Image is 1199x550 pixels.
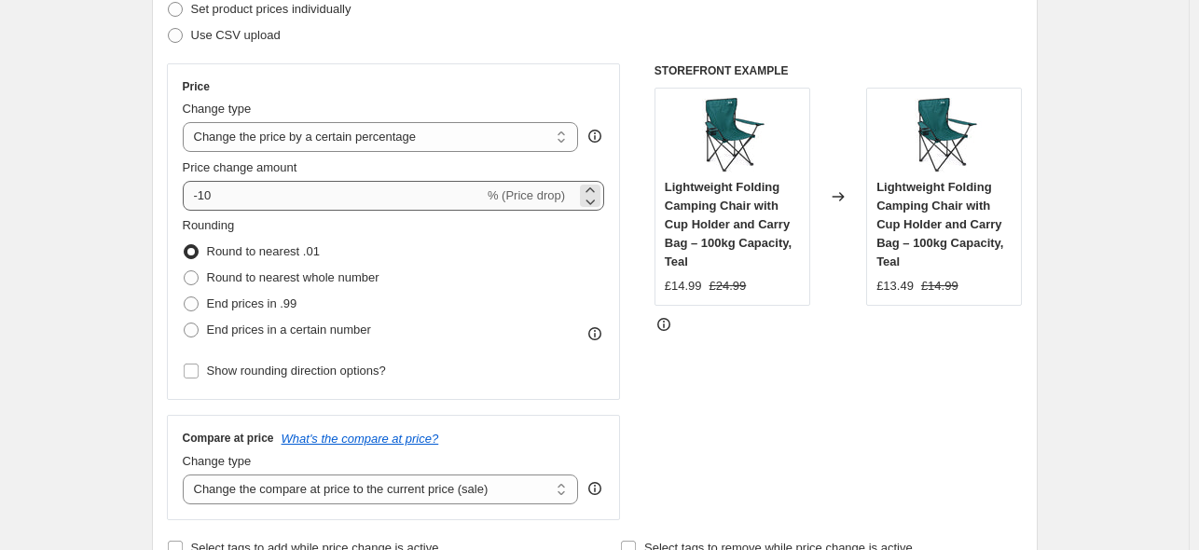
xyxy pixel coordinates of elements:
span: Rounding [183,218,235,232]
strike: £24.99 [710,277,747,296]
div: help [586,479,604,498]
span: Lightweight Folding Camping Chair with Cup Holder and Carry Bag – 100kg Capacity, Teal [665,180,792,268]
input: -15 [183,181,484,211]
div: help [586,127,604,145]
span: Change type [183,102,252,116]
h3: Compare at price [183,431,274,446]
img: 81-kSmzMIhL_80x.jpg [695,98,769,172]
span: Round to nearest whole number [207,270,379,284]
strike: £14.99 [921,277,958,296]
span: End prices in a certain number [207,323,371,337]
span: Show rounding direction options? [207,364,386,378]
button: What's the compare at price? [282,432,439,446]
img: 81-kSmzMIhL_80x.jpg [907,98,982,172]
span: End prices in .99 [207,296,297,310]
span: % (Price drop) [488,188,565,202]
h6: STOREFRONT EXAMPLE [655,63,1023,78]
h3: Price [183,79,210,94]
div: £14.99 [665,277,702,296]
span: Set product prices individually [191,2,351,16]
span: Use CSV upload [191,28,281,42]
span: Lightweight Folding Camping Chair with Cup Holder and Carry Bag – 100kg Capacity, Teal [876,180,1003,268]
span: Price change amount [183,160,297,174]
div: £13.49 [876,277,914,296]
span: Round to nearest .01 [207,244,320,258]
span: Change type [183,454,252,468]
